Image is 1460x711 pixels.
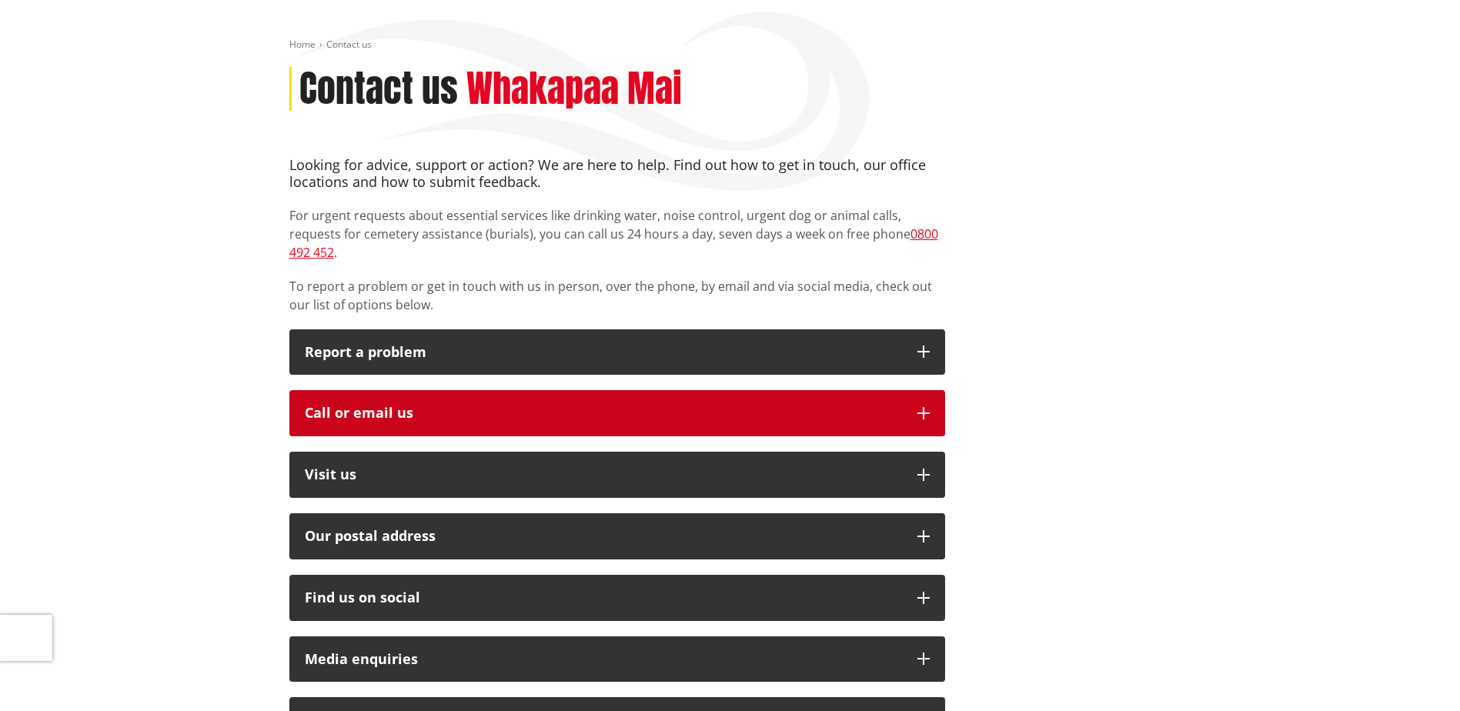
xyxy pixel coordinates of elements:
[289,277,945,314] p: To report a problem or get in touch with us in person, over the phone, by email and via social me...
[305,467,902,482] p: Visit us
[305,406,902,421] div: Call or email us
[289,38,316,51] a: Home
[299,67,458,112] h1: Contact us
[289,157,945,190] h4: Looking for advice, support or action? We are here to help. Find out how to get in touch, our off...
[326,38,372,51] span: Contact us
[289,390,945,436] button: Call or email us
[289,206,945,262] p: For urgent requests about essential services like drinking water, noise control, urgent dog or an...
[305,529,902,544] h2: Our postal address
[289,38,1171,52] nav: breadcrumb
[289,636,945,683] button: Media enquiries
[305,590,902,606] div: Find us on social
[289,575,945,621] button: Find us on social
[289,452,945,498] button: Visit us
[289,513,945,559] button: Our postal address
[305,345,902,360] p: Report a problem
[466,67,682,112] h2: Whakapaa Mai
[289,329,945,376] button: Report a problem
[305,652,902,667] div: Media enquiries
[289,225,938,261] a: 0800 492 452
